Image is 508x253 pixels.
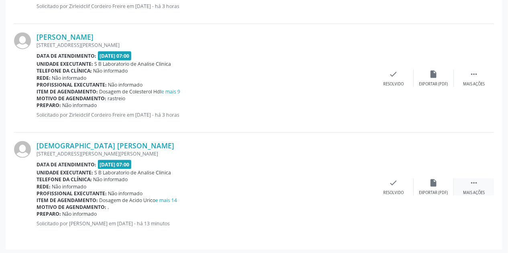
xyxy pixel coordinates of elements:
[63,102,97,109] span: Não informado
[95,61,171,67] span: S B Laboratorio de Analise Clinica
[37,111,374,118] p: Solicitado por Zirleidclif Cordeiro Freire em [DATE] - há 3 horas
[37,169,93,176] b: Unidade executante:
[37,183,51,190] b: Rede:
[37,88,98,95] b: Item de agendamento:
[98,51,132,61] span: [DATE] 07:00
[429,178,438,187] i: insert_drive_file
[37,197,98,204] b: Item de agendamento:
[37,3,374,10] p: Solicitado por Zirleidclif Cordeiro Freire em [DATE] - há 3 horas
[37,204,106,210] b: Motivo de agendamento:
[37,220,374,227] p: Solicitado por [PERSON_NAME] em [DATE] - há 13 minutos
[383,190,404,196] div: Resolvido
[100,88,181,95] span: Dosagem de Colesterol Hdl
[37,150,374,157] div: [STREET_ADDRESS][PERSON_NAME][PERSON_NAME]
[108,190,143,197] span: Não informado
[14,32,31,49] img: img
[37,81,107,88] b: Profissional executante:
[37,176,92,183] b: Telefone da clínica:
[463,81,485,87] div: Mais ações
[93,67,128,74] span: Não informado
[156,197,177,204] a: e mais 14
[63,210,97,217] span: Não informado
[37,210,61,217] b: Preparo:
[419,81,448,87] div: Exportar (PDF)
[37,53,96,59] b: Data de atendimento:
[100,197,177,204] span: Dosagem de Acido Urico
[52,183,87,190] span: Não informado
[37,61,93,67] b: Unidade executante:
[389,70,398,79] i: check
[108,95,126,102] span: rastreio
[469,178,478,187] i: 
[429,70,438,79] i: insert_drive_file
[463,190,485,196] div: Mais ações
[419,190,448,196] div: Exportar (PDF)
[37,75,51,81] b: Rede:
[52,75,87,81] span: Não informado
[37,95,106,102] b: Motivo de agendamento:
[37,141,174,150] a: [DEMOGRAPHIC_DATA] [PERSON_NAME]
[37,190,107,197] b: Profissional executante:
[37,161,96,168] b: Data de atendimento:
[469,70,478,79] i: 
[108,81,143,88] span: Não informado
[37,32,93,41] a: [PERSON_NAME]
[14,141,31,158] img: img
[389,178,398,187] i: check
[383,81,404,87] div: Resolvido
[162,88,181,95] a: e mais 9
[93,176,128,183] span: Não informado
[95,169,171,176] span: S B Laboratorio de Analise Clinica
[98,160,132,169] span: [DATE] 07:00
[108,204,109,210] span: .
[37,67,92,74] b: Telefone da clínica:
[37,102,61,109] b: Preparo:
[37,42,374,49] div: [STREET_ADDRESS][PERSON_NAME]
